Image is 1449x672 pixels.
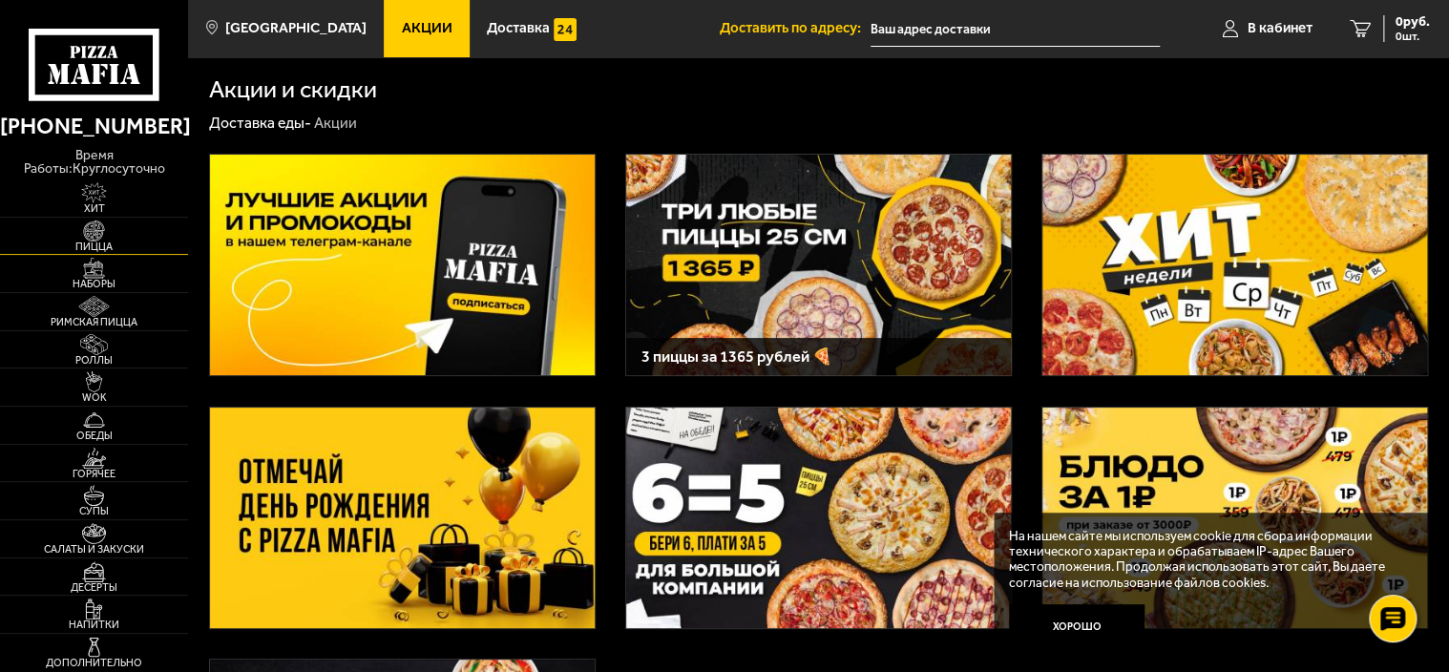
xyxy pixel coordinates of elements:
a: Доставка еды- [209,114,311,132]
img: 15daf4d41897b9f0e9f617042186c801.svg [554,18,577,41]
span: 0 руб. [1396,15,1430,29]
div: Акции [314,114,357,134]
span: В кабинет [1248,21,1312,35]
a: 3 пиццы за 1365 рублей 🍕 [625,154,1011,376]
span: Доставить по адресу: [720,21,871,35]
span: 0 шт. [1396,31,1430,42]
button: Хорошо [1009,604,1144,649]
h1: Акции и скидки [209,77,377,101]
span: Доставка [487,21,550,35]
span: [GEOGRAPHIC_DATA] [225,21,367,35]
p: На нашем сайте мы используем cookie для сбора информации технического характера и обрабатываем IP... [1009,528,1402,591]
h3: 3 пиццы за 1365 рублей 🍕 [641,348,996,365]
input: Ваш адрес доставки [871,11,1161,47]
span: Акции [402,21,452,35]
